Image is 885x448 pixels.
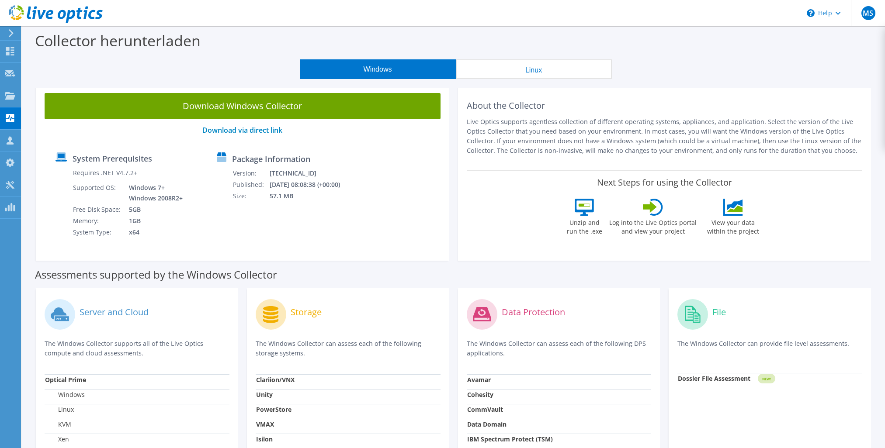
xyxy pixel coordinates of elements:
[45,435,69,444] label: Xen
[122,204,184,215] td: 5GB
[73,169,137,177] label: Requires .NET V4.7.2+
[256,420,274,428] strong: VMAX
[456,59,612,79] button: Linux
[502,308,565,317] label: Data Protection
[73,154,152,163] label: System Prerequisites
[256,435,273,443] strong: Isilon
[233,179,269,190] td: Published:
[467,100,863,111] h2: About the Collector
[269,179,351,190] td: [DATE] 08:08:38 (+00:00)
[807,9,815,17] svg: \n
[861,6,875,20] span: MS
[73,215,122,227] td: Memory:
[467,420,507,428] strong: Data Domain
[45,405,74,414] label: Linux
[122,215,184,227] td: 1GB
[269,190,351,202] td: 57.1 MB
[564,216,604,236] label: Unzip and run the .exe
[467,117,863,155] p: Live Optics supports agentless collection of different operating systems, appliances, and applica...
[122,182,184,204] td: Windows 7+ Windows 2008R2+
[269,168,351,179] td: [TECHNICAL_ID]
[677,339,862,357] p: The Windows Collector can provide file level assessments.
[202,125,282,135] a: Download via direct link
[73,182,122,204] td: Supported OS:
[45,93,441,119] a: Download Windows Collector
[256,339,441,358] p: The Windows Collector can assess each of the following storage systems.
[73,204,122,215] td: Free Disk Space:
[467,405,503,414] strong: CommVault
[467,339,652,358] p: The Windows Collector can assess each of the following DPS applications.
[712,308,726,317] label: File
[45,376,86,384] strong: Optical Prime
[122,227,184,238] td: x64
[701,216,764,236] label: View your data within the project
[256,376,295,384] strong: Clariion/VNX
[256,405,292,414] strong: PowerStore
[291,308,322,317] label: Storage
[467,390,493,399] strong: Cohesity
[73,227,122,238] td: System Type:
[45,390,85,399] label: Windows
[467,435,553,443] strong: IBM Spectrum Protect (TSM)
[762,376,771,381] tspan: NEW!
[233,168,269,179] td: Version:
[35,31,201,51] label: Collector herunterladen
[80,308,149,317] label: Server and Cloud
[45,339,229,358] p: The Windows Collector supports all of the Live Optics compute and cloud assessments.
[609,216,697,236] label: Log into the Live Optics portal and view your project
[256,390,273,399] strong: Unity
[232,155,310,163] label: Package Information
[467,376,491,384] strong: Avamar
[678,374,750,383] strong: Dossier File Assessment
[300,59,456,79] button: Windows
[35,270,277,279] label: Assessments supported by the Windows Collector
[597,177,732,188] label: Next Steps for using the Collector
[233,190,269,202] td: Size:
[45,420,71,429] label: KVM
